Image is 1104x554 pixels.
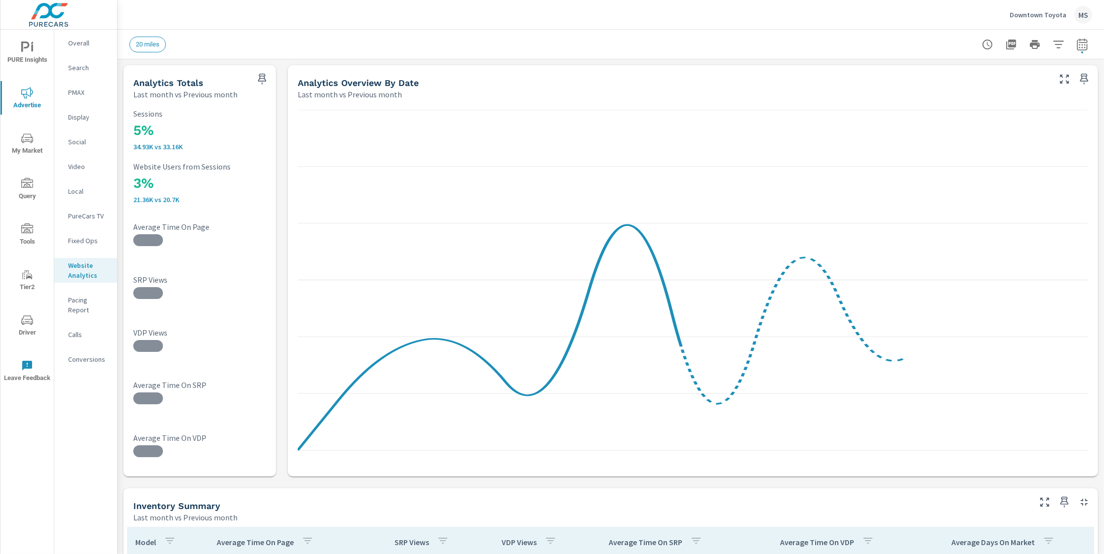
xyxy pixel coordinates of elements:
[502,537,537,547] p: VDP Views
[3,87,51,111] span: Advertise
[68,137,109,147] p: Social
[68,330,109,340] p: Calls
[68,38,109,48] p: Overall
[1025,35,1045,54] button: Print Report
[133,196,266,204] p: 21,358 vs 20,704
[1037,494,1053,510] button: Make Fullscreen
[54,85,117,100] div: PMAX
[3,132,51,157] span: My Market
[54,352,117,367] div: Conversions
[133,501,220,511] h5: Inventory Summary
[135,537,156,547] p: Model
[133,175,266,192] h3: 3%
[3,314,51,339] span: Driver
[133,78,203,88] h5: Analytics Totals
[298,78,419,88] h5: Analytics Overview By Date
[68,112,109,122] p: Display
[54,209,117,223] div: PureCars TV
[68,295,109,315] p: Pacing Report
[0,30,54,393] div: nav menu
[133,275,266,285] p: SRP Views
[1057,494,1072,510] span: Save this to your personalized report
[3,42,51,66] span: PURE Insights
[3,269,51,293] span: Tier2
[133,380,266,390] p: Average Time On SRP
[54,184,117,199] div: Local
[130,41,165,48] span: 20 miles
[1049,35,1068,54] button: Apply Filters
[54,36,117,50] div: Overall
[54,327,117,342] div: Calls
[54,233,117,248] div: Fixed Ops
[54,293,117,317] div: Pacing Report
[133,328,266,338] p: VDP Views
[254,71,270,87] span: Save this to your personalized report
[1076,494,1092,510] button: Minimize Widget
[1076,71,1092,87] span: Save this to your personalized report
[68,260,109,280] p: Website Analytics
[298,88,402,100] p: Last month vs Previous month
[1010,10,1066,19] p: Downtown Toyota
[133,122,266,139] h3: 5%
[68,63,109,73] p: Search
[133,511,237,523] p: Last month vs Previous month
[68,87,109,97] p: PMAX
[54,258,117,283] div: Website Analytics
[133,143,266,151] p: 34,932 vs 33,160
[133,162,266,171] p: Website Users from Sessions
[68,211,109,221] p: PureCars TV
[1072,35,1092,54] button: Select Date Range
[54,110,117,125] div: Display
[133,433,266,443] p: Average Time On VDP
[68,186,109,196] p: Local
[780,537,854,547] p: Average Time On VDP
[217,537,294,547] p: Average Time On Page
[133,109,266,118] p: Sessions
[1001,35,1021,54] button: "Export Report to PDF"
[3,178,51,202] span: Query
[1074,6,1092,24] div: MS
[54,159,117,174] div: Video
[133,88,237,100] p: Last month vs Previous month
[133,222,266,232] p: Average Time On Page
[951,537,1035,547] p: Average Days On Market
[68,354,109,364] p: Conversions
[54,60,117,75] div: Search
[68,162,109,171] p: Video
[54,134,117,149] div: Social
[394,537,429,547] p: SRP Views
[68,236,109,246] p: Fixed Ops
[1057,71,1072,87] button: Make Fullscreen
[3,223,51,248] span: Tools
[3,360,51,384] span: Leave Feedback
[609,537,682,547] p: Average Time On SRP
